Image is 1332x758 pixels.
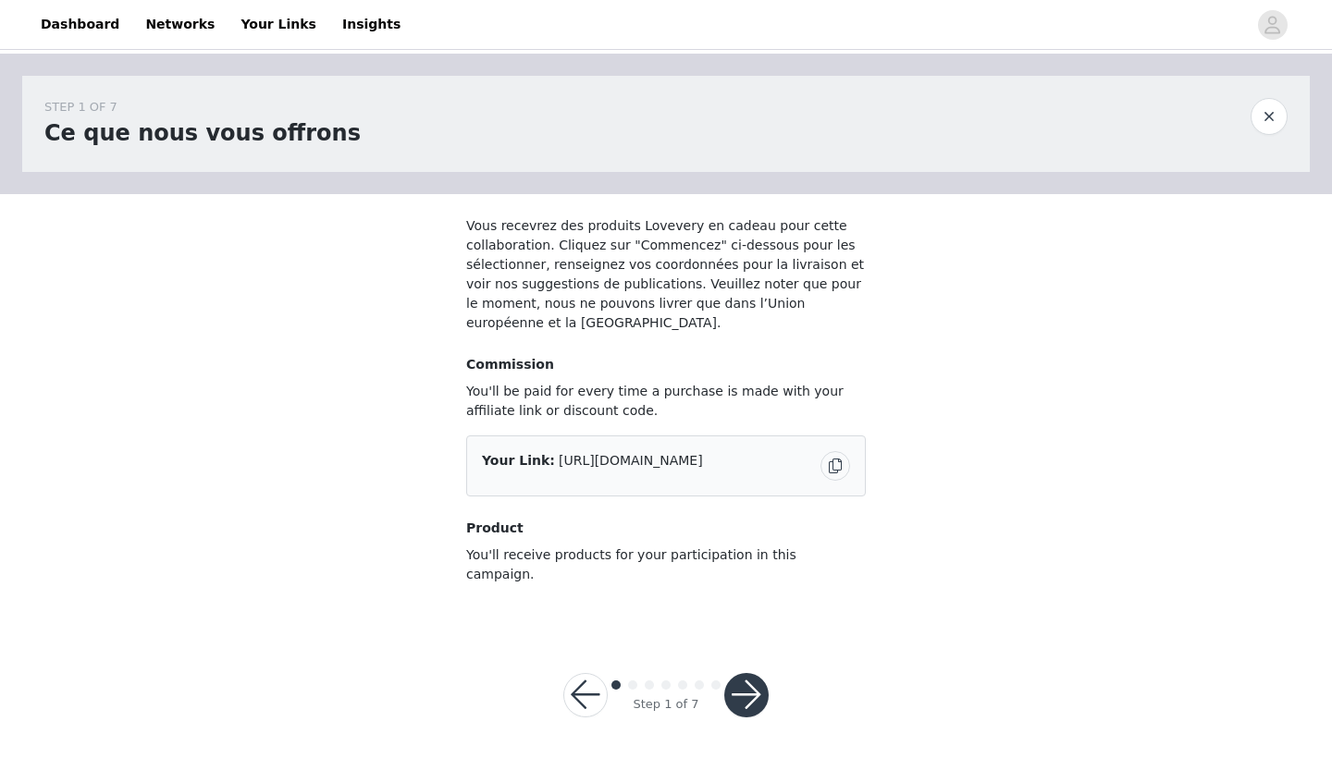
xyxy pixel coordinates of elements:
a: Your Links [229,4,327,45]
div: avatar [1264,10,1281,40]
h4: Product [466,519,866,538]
a: Networks [134,4,226,45]
div: Step 1 of 7 [633,695,698,714]
p: You'll receive products for your participation in this campaign. [466,545,866,584]
span: Your Link: [482,453,555,468]
span: [URL][DOMAIN_NAME] [559,453,703,468]
p: Vous recevrez des produits Lovevery en cadeau pour cette collaboration. Cliquez sur "Commencez" c... [466,216,866,333]
div: STEP 1 OF 7 [44,98,361,116]
h4: Commission [466,355,866,374]
p: You'll be paid for every time a purchase is made with your affiliate link or discount code. [466,382,866,421]
h1: Ce que nous vous offrons [44,116,361,150]
a: Dashboard [30,4,130,45]
a: Insights [331,4,412,45]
